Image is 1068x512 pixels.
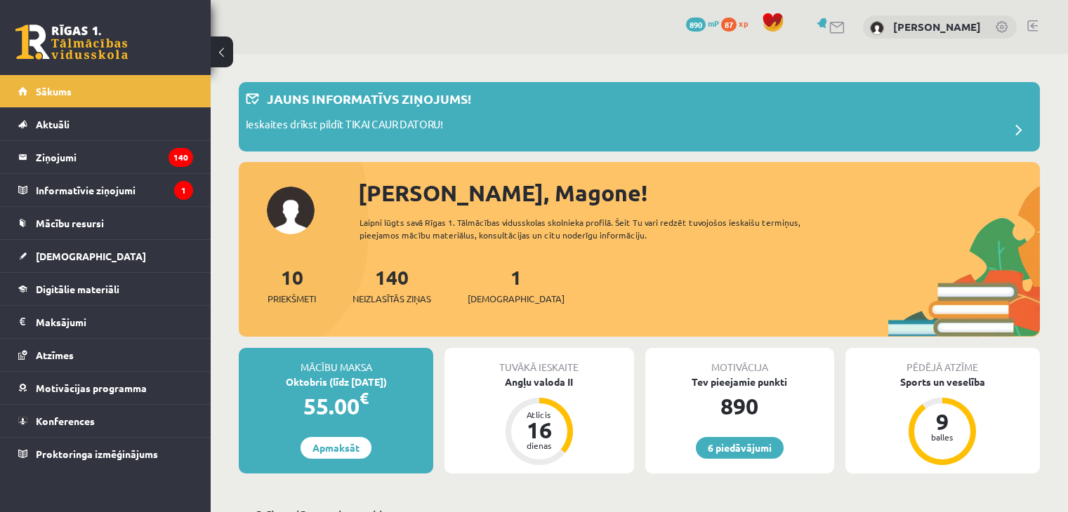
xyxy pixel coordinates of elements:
[721,18,755,29] a: 87 xp
[870,21,884,35] img: Magone Muška
[468,264,565,306] a: 1[DEMOGRAPHIC_DATA]
[36,217,104,229] span: Mācību resursi
[845,375,1040,389] div: Sports un veselība
[696,437,784,459] a: 6 piedāvājumi
[239,389,433,423] div: 55.00
[352,264,431,306] a: 140Neizlasītās ziņas
[444,348,633,375] div: Tuvākā ieskaite
[36,447,158,460] span: Proktoringa izmēģinājums
[36,283,119,295] span: Digitālie materiāli
[267,89,471,108] p: Jauns informatīvs ziņojums!
[444,375,633,467] a: Angļu valoda II Atlicis 16 dienas
[169,148,193,167] i: 140
[18,372,193,404] a: Motivācijas programma
[893,20,981,34] a: [PERSON_NAME]
[36,306,193,338] legend: Maksājumi
[645,375,834,389] div: Tev pieejamie punkti
[686,18,719,29] a: 890 mP
[18,405,193,437] a: Konferences
[845,375,1040,467] a: Sports un veselība 9 balles
[15,25,128,60] a: Rīgas 1. Tālmācības vidusskola
[246,116,443,136] p: Ieskaites drīkst pildīt TIKAI CAUR DATORU!
[645,389,834,423] div: 890
[444,375,633,389] div: Angļu valoda II
[708,18,719,29] span: mP
[36,250,146,262] span: [DEMOGRAPHIC_DATA]
[246,89,1033,144] a: Jauns informatīvs ziņojums! Ieskaites drīkst pildīt TIKAI CAUR DATORU!
[18,207,193,239] a: Mācību resursi
[36,141,193,173] legend: Ziņojumi
[239,375,433,389] div: Oktobris (līdz [DATE])
[268,292,316,306] span: Priekšmeti
[268,264,316,306] a: 10Priekšmeti
[36,118,70,130] span: Aktuāli
[18,141,193,173] a: Ziņojumi140
[518,441,560,450] div: dienas
[518,410,560,419] div: Atlicis
[845,348,1040,375] div: Pēdējā atzīme
[36,382,147,394] span: Motivācijas programma
[468,292,565,306] span: [DEMOGRAPHIC_DATA]
[301,437,371,459] a: Apmaksāt
[360,388,369,408] span: €
[18,339,193,371] a: Atzīmes
[36,415,95,427] span: Konferences
[18,174,193,206] a: Informatīvie ziņojumi1
[721,18,737,32] span: 87
[18,75,193,107] a: Sākums
[18,438,193,470] a: Proktoringa izmēģinājums
[174,181,193,200] i: 1
[645,348,834,375] div: Motivācija
[36,85,72,97] span: Sākums
[18,240,193,272] a: [DEMOGRAPHIC_DATA]
[352,292,431,306] span: Neizlasītās ziņas
[518,419,560,441] div: 16
[739,18,748,29] span: xp
[239,348,433,375] div: Mācību maksa
[921,433,963,441] div: balles
[36,174,193,206] legend: Informatīvie ziņojumi
[358,176,1040,210] div: [PERSON_NAME], Magone!
[18,108,193,140] a: Aktuāli
[921,410,963,433] div: 9
[36,349,74,361] span: Atzīmes
[18,273,193,305] a: Digitālie materiāli
[18,306,193,338] a: Maksājumi
[686,18,706,32] span: 890
[360,216,840,241] div: Laipni lūgts savā Rīgas 1. Tālmācības vidusskolas skolnieka profilā. Šeit Tu vari redzēt tuvojošo...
